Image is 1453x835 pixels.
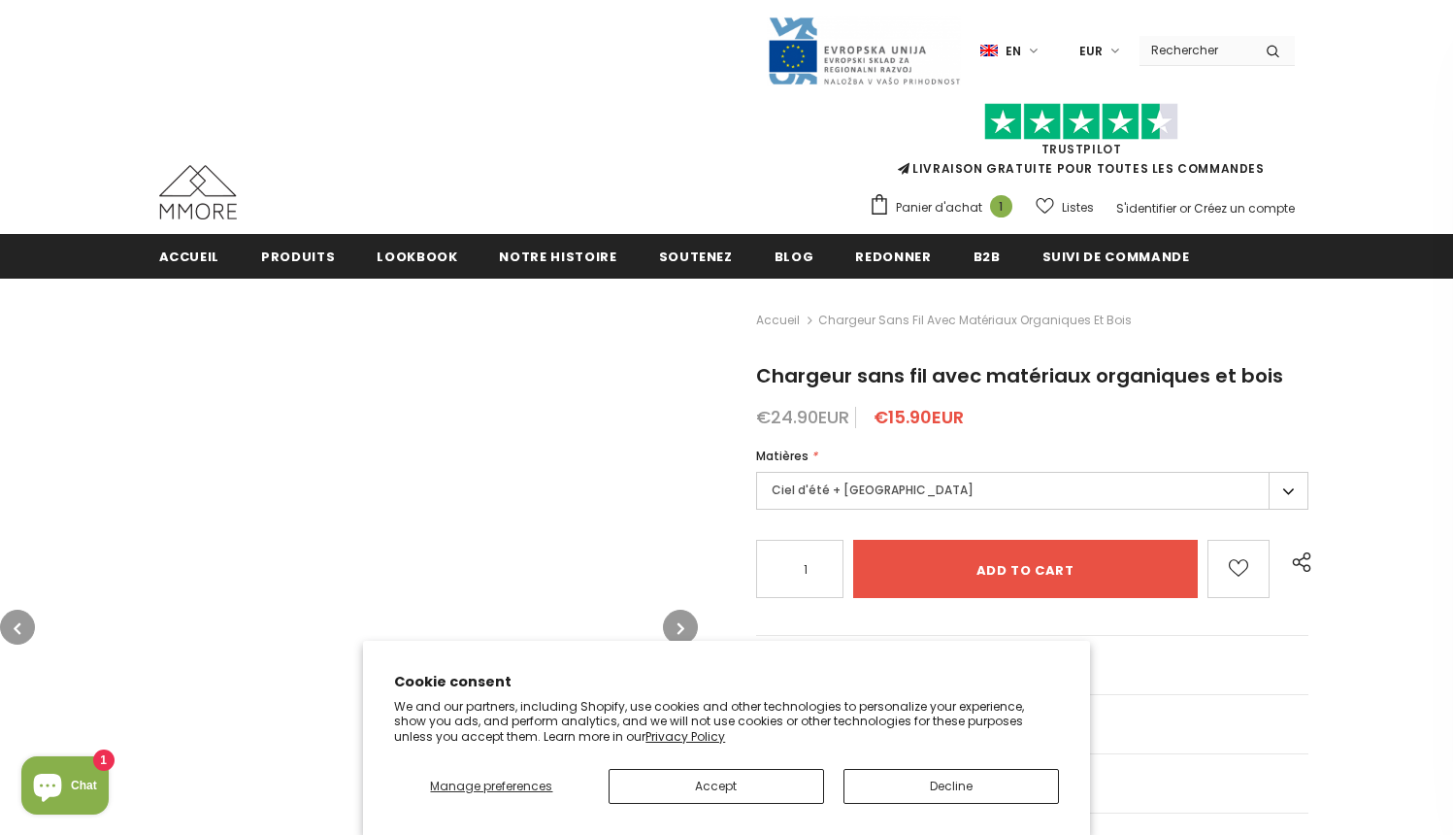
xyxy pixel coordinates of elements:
img: Javni Razpis [767,16,961,86]
a: Suivi de commande [1042,234,1190,278]
span: Redonner [855,248,931,266]
span: Notre histoire [499,248,616,266]
span: B2B [974,248,1001,266]
span: or [1179,200,1191,217]
button: Accept [609,769,824,804]
inbox-online-store-chat: Shopify online store chat [16,756,115,819]
p: We and our partners, including Shopify, use cookies and other technologies to personalize your ex... [394,699,1059,745]
a: Produits [261,234,335,278]
span: Produits [261,248,335,266]
span: Blog [775,248,814,266]
a: Redonner [855,234,931,278]
span: en [1006,42,1021,61]
a: Javni Razpis [767,42,961,58]
a: B2B [974,234,1001,278]
span: EUR [1079,42,1103,61]
a: Blog [775,234,814,278]
span: LIVRAISON GRATUITE POUR TOUTES LES COMMANDES [869,112,1295,177]
span: Chargeur sans fil avec matériaux organiques et bois [756,362,1283,389]
a: Les questions générales [756,636,1309,694]
a: Listes [1036,190,1094,224]
a: Panier d'achat 1 [869,193,1022,222]
a: Accueil [756,309,800,332]
input: Search Site [1139,36,1251,64]
span: Accueil [159,248,220,266]
label: Ciel d'été + [GEOGRAPHIC_DATA] [756,472,1309,510]
span: Listes [1062,198,1094,217]
img: i-lang-1.png [980,43,998,59]
a: soutenez [659,234,733,278]
span: €24.90EUR [756,405,849,429]
span: Lookbook [377,248,457,266]
span: €15.90EUR [874,405,964,429]
button: Decline [843,769,1059,804]
a: Notre histoire [499,234,616,278]
a: Lookbook [377,234,457,278]
span: Manage preferences [430,778,552,794]
span: Panier d'achat [896,198,982,217]
a: Créez un compte [1194,200,1295,217]
a: TrustPilot [1041,141,1122,157]
input: Add to cart [853,540,1198,598]
span: Matières [756,448,809,464]
span: 1 [990,195,1012,217]
span: Suivi de commande [1042,248,1190,266]
a: Accueil [159,234,220,278]
span: Chargeur sans fil avec matériaux organiques et bois [818,309,1132,332]
span: soutenez [659,248,733,266]
h2: Cookie consent [394,672,1059,692]
a: Privacy Policy [645,728,725,745]
button: Manage preferences [394,769,588,804]
a: S'identifier [1116,200,1176,217]
img: Faites confiance aux étoiles pilotes [984,103,1178,141]
img: Cas MMORE [159,165,237,219]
